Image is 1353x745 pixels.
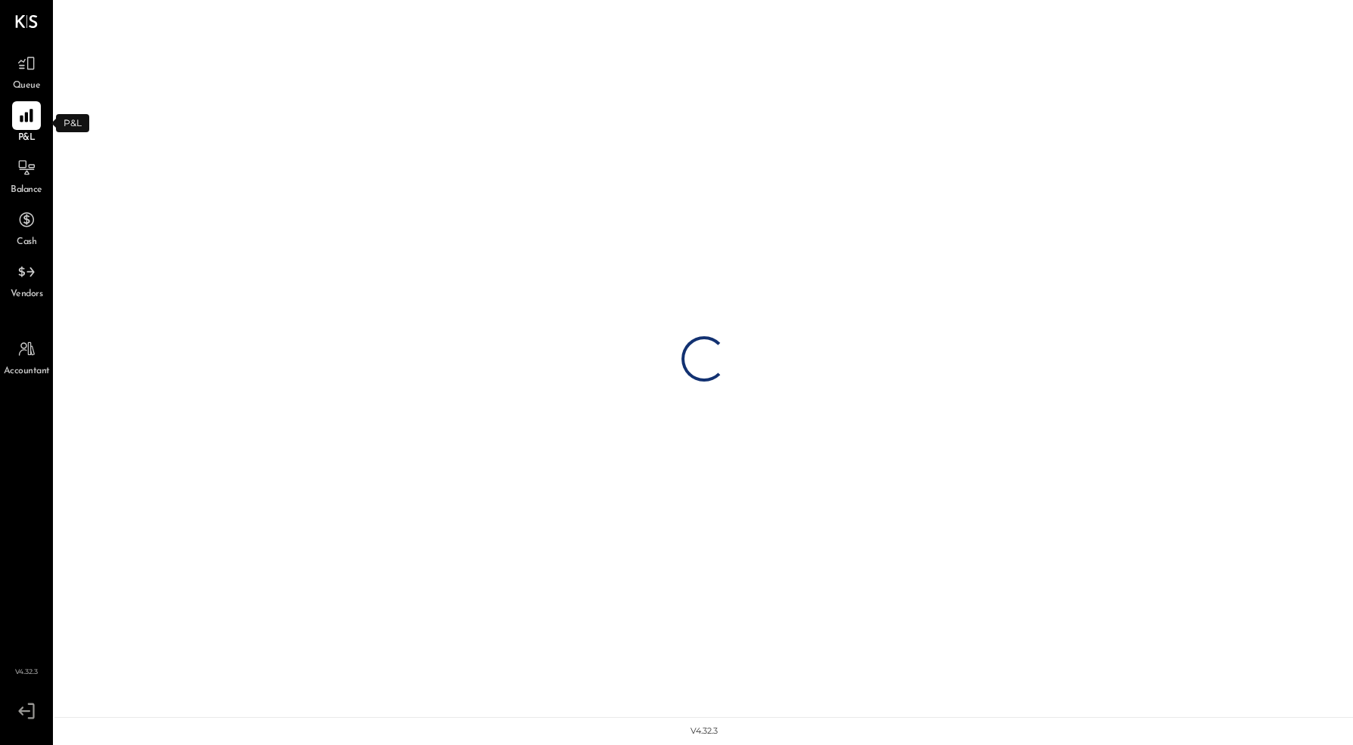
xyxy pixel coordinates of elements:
[11,184,42,197] span: Balance
[11,288,43,301] span: Vendors
[18,131,36,145] span: P&L
[13,79,41,93] span: Queue
[1,258,52,301] a: Vendors
[1,101,52,145] a: P&L
[690,725,718,737] div: v 4.32.3
[1,153,52,197] a: Balance
[4,365,50,379] span: Accountant
[56,114,89,132] div: P&L
[1,335,52,379] a: Accountant
[1,206,52,249] a: Cash
[17,236,36,249] span: Cash
[1,49,52,93] a: Queue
